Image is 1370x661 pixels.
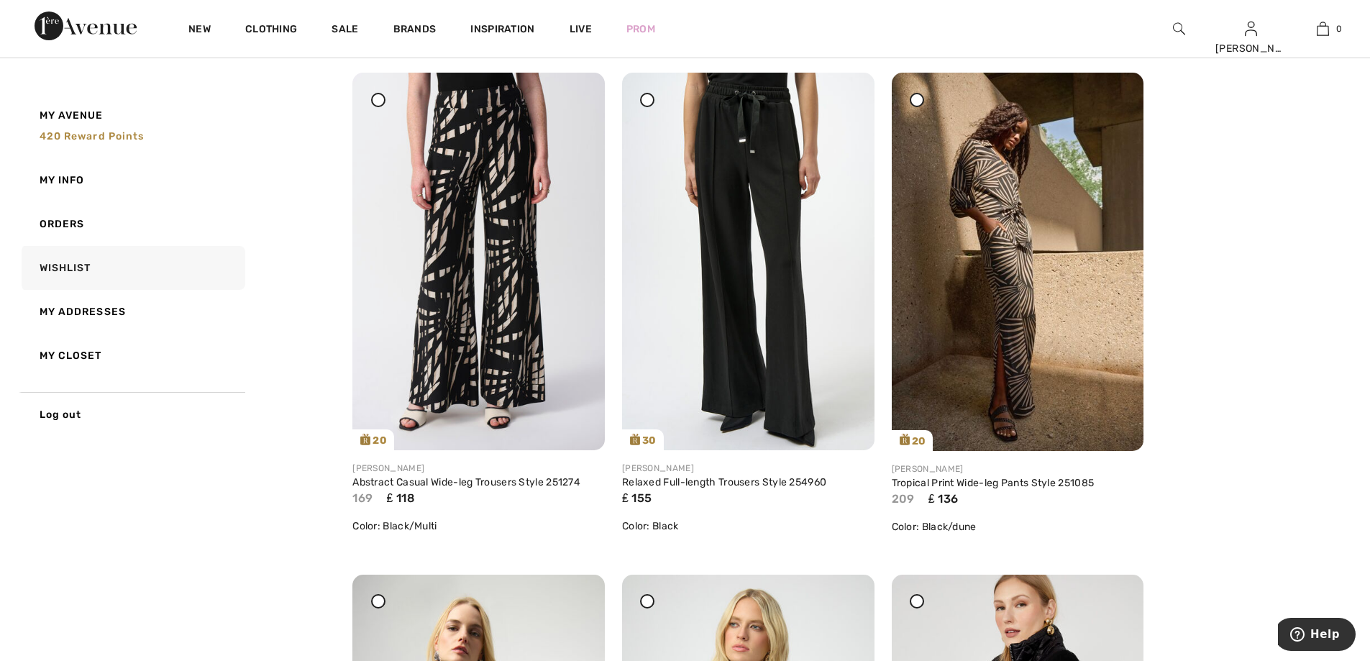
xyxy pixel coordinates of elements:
div: [PERSON_NAME] [352,462,605,475]
a: Abstract Casual Wide-leg Trousers Style 251274 [352,476,580,488]
a: New [188,23,211,38]
a: Sign In [1245,22,1257,35]
a: Brands [393,23,437,38]
span: ₤ 136 [928,492,958,506]
a: 20 [352,73,605,450]
a: Live [570,22,592,37]
a: 0 [1287,20,1358,37]
span: My Avenue [40,108,104,123]
span: 209 [892,492,915,506]
img: 1ère Avenue [35,12,137,40]
a: My Info [19,158,245,202]
span: ₤ 118 [386,491,414,505]
div: Color: Black [622,519,874,534]
iframe: Opens a widget where you can find more information [1278,618,1356,654]
a: Clothing [245,23,297,38]
div: [PERSON_NAME] [1215,41,1286,56]
a: Relaxed Full-length Trousers Style 254960 [622,476,826,488]
a: Orders [19,202,245,246]
div: Color: Black/Multi [352,519,605,534]
a: My Addresses [19,290,245,334]
a: Sale [332,23,358,38]
img: search the website [1173,20,1185,37]
div: [PERSON_NAME] [622,462,874,475]
a: 20 [892,73,1144,451]
a: 30 [622,73,874,450]
div: [PERSON_NAME] [892,462,1144,475]
img: My Info [1245,20,1257,37]
a: Log out [19,392,245,437]
a: Wishlist [19,246,245,290]
img: My Bag [1317,20,1329,37]
span: 0 [1336,22,1342,35]
span: Inspiration [470,23,534,38]
span: 420 Reward points [40,130,145,142]
a: Tropical Print Wide-leg Pants Style 251085 [892,477,1095,489]
span: 169 [352,491,373,505]
img: joseph-ribkoff-pants-black-dune_251085_2_9f65_search.jpg [892,73,1144,451]
a: My Closet [19,334,245,378]
img: joseph-ribkoff-pants-black-multi_251274_2_b7d7_search.jpg [352,73,605,450]
img: joseph-ribkoff-pants-black_254960a_1_27a6_search.jpg [622,73,874,450]
span: ₤ 155 [622,491,652,505]
div: Color: Black/dune [892,519,1144,534]
a: Prom [626,22,655,37]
